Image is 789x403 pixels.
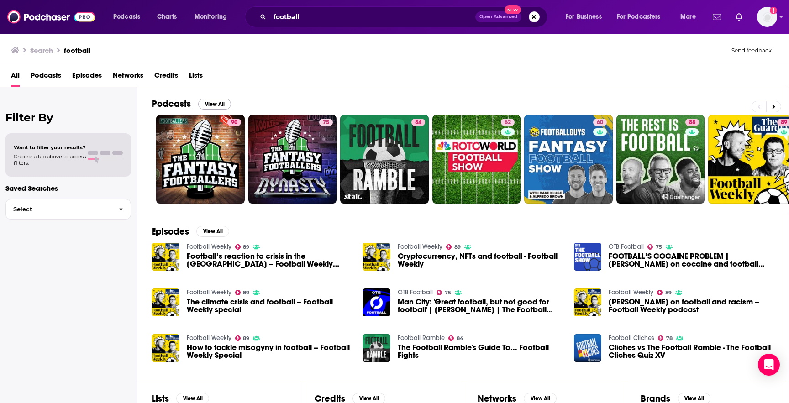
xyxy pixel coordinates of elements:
[616,115,705,204] a: 88
[235,335,250,341] a: 89
[609,298,774,314] a: John Barnes on football and racism – Football Weekly podcast
[64,46,90,55] h3: football
[432,115,521,204] a: 62
[152,226,229,237] a: EpisodesView All
[437,290,451,295] a: 75
[398,288,433,296] a: OTB Football
[666,336,673,340] span: 78
[674,10,707,24] button: open menu
[113,68,143,87] a: Networks
[323,118,329,127] span: 75
[235,244,250,250] a: 89
[152,98,191,110] h2: Podcasts
[781,118,787,127] span: 89
[154,68,178,87] a: Credits
[363,288,390,316] img: Man City: 'Great football, but not good for football' | Miguel Delaney | The Football Show
[505,5,521,14] span: New
[501,119,515,126] a: 62
[415,118,421,127] span: 84
[609,243,644,251] a: OTB Football
[685,119,699,126] a: 88
[72,68,102,87] a: Episodes
[152,243,179,271] img: Football’s reaction to crisis in the Middle East – Football Weekly special
[729,47,774,54] button: Send feedback
[597,118,603,127] span: 60
[152,98,231,110] a: PodcastsView All
[656,245,662,249] span: 75
[454,245,461,249] span: 89
[270,10,475,24] input: Search podcasts, credits, & more...
[189,68,203,87] span: Lists
[757,7,777,27] button: Show profile menu
[559,10,613,24] button: open menu
[231,118,237,127] span: 90
[757,7,777,27] span: Logged in as rowan.sullivan
[6,206,111,212] span: Select
[524,115,613,204] a: 60
[611,10,674,24] button: open menu
[617,10,661,23] span: For Podcasters
[227,119,241,126] a: 90
[5,199,131,220] button: Select
[340,115,429,204] a: 84
[757,7,777,27] img: User Profile
[758,354,780,376] div: Open Intercom Messenger
[446,244,461,250] a: 89
[665,291,672,295] span: 89
[243,336,249,340] span: 89
[187,288,231,296] a: Football Weekly
[647,244,662,250] a: 75
[187,252,352,268] span: Football’s reaction to crisis in the [GEOGRAPHIC_DATA] – Football Weekly special
[152,288,179,316] img: The climate crisis and football – Football Weekly special
[7,8,95,26] img: Podchaser - Follow, Share and Rate Podcasts
[505,118,511,127] span: 62
[657,290,672,295] a: 89
[319,119,333,126] a: 75
[689,118,695,127] span: 88
[363,243,390,271] img: Cryptocurrency, NFTs and football - Football Weekly
[770,7,777,14] svg: Add a profile image
[363,334,390,362] img: The Football Ramble's Guide To... Football Fights
[574,243,602,271] img: FOOTBALL’S COCAINE PROBLEM | Matt Lawton on cocaine and football hooliganism
[398,344,563,359] a: The Football Ramble's Guide To... Football Fights
[609,288,653,296] a: Football Weekly
[457,336,463,340] span: 84
[398,252,563,268] a: Cryptocurrency, NFTs and football - Football Weekly
[253,6,556,27] div: Search podcasts, credits, & more...
[398,334,445,342] a: Football Ramble
[5,184,131,193] p: Saved Searches
[187,298,352,314] a: The climate crisis and football – Football Weekly special
[732,9,746,25] a: Show notifications dropdown
[198,99,231,110] button: View All
[593,119,607,126] a: 60
[156,115,245,204] a: 90
[479,15,517,19] span: Open Advanced
[574,288,602,316] img: John Barnes on football and racism – Football Weekly podcast
[398,243,442,251] a: Football Weekly
[187,243,231,251] a: Football Weekly
[152,334,179,362] img: How to tackle misogyny in football – Football Weekly Special
[187,252,352,268] a: Football’s reaction to crisis in the Middle East – Football Weekly special
[30,46,53,55] h3: Search
[31,68,61,87] a: Podcasts
[609,252,774,268] span: FOOTBALL’S COCAINE PROBLEM | [PERSON_NAME] on cocaine and football hooliganism
[235,290,250,295] a: 89
[5,111,131,124] h2: Filter By
[243,245,249,249] span: 89
[609,344,774,359] a: Cliches vs The Football Ramble - The Football Cliches Quiz XV
[574,334,602,362] img: Cliches vs The Football Ramble - The Football Cliches Quiz XV
[398,298,563,314] span: Man City: 'Great football, but not good for football' | [PERSON_NAME] | The Football Show
[196,226,229,237] button: View All
[113,10,140,23] span: Podcasts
